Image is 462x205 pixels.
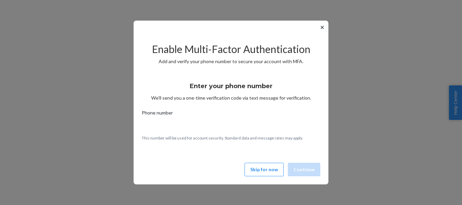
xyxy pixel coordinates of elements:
h3: Enter your phone number [190,82,273,91]
button: ✕ [319,23,326,31]
div: We’ll send you a one-time verification code via text message for verification. [142,76,320,101]
p: Add and verify your phone number to secure your account with MFA. [142,58,320,65]
button: Skip for now [245,163,284,176]
button: Continue [288,163,320,176]
span: Phone number [142,109,173,119]
p: This number will be used for account security. Standard data and message rates may apply. [142,135,320,141]
h2: Enable Multi-Factor Authentication [142,44,320,55]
